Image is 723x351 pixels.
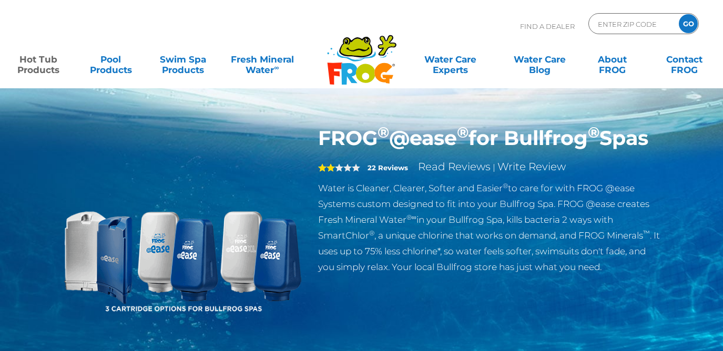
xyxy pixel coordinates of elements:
[155,49,211,70] a: Swim SpaProducts
[227,49,298,70] a: Fresh MineralWater∞
[369,229,374,237] sup: ®
[83,49,139,70] a: PoolProducts
[368,163,408,172] strong: 22 Reviews
[493,162,495,172] span: |
[520,13,575,39] p: Find A Dealer
[11,49,67,70] a: Hot TubProducts
[318,126,661,150] h1: FROG @ease for Bullfrog Spas
[503,182,508,190] sup: ®
[378,123,389,141] sup: ®
[588,123,599,141] sup: ®
[643,229,650,237] sup: ™
[656,49,712,70] a: ContactFROG
[318,163,335,172] span: 2
[497,160,566,173] a: Write Review
[512,49,568,70] a: Water CareBlog
[418,160,491,173] a: Read Reviews
[457,123,469,141] sup: ®
[584,49,640,70] a: AboutFROG
[321,21,402,85] img: Frog Products Logo
[274,64,279,71] sup: ∞
[406,213,416,221] sup: ®∞
[679,14,698,33] input: GO
[405,49,496,70] a: Water CareExperts
[318,180,661,275] p: Water is Cleaner, Clearer, Softer and Easier to care for with FROG @ease Systems custom designed ...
